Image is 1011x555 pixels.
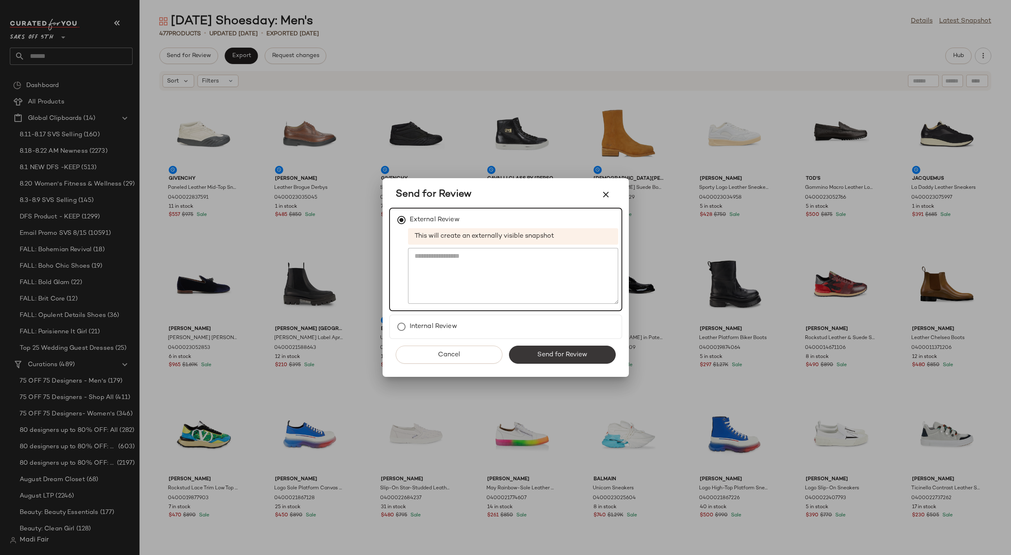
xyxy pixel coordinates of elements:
label: Internal Review [410,319,457,335]
button: Send for Review [509,346,616,364]
button: Cancel [396,346,502,364]
span: This will create an externally visible snapshot [408,228,618,245]
span: Send for Review [396,188,472,201]
span: Send for Review [537,351,587,359]
span: Cancel [438,351,460,359]
label: External Review [410,212,460,228]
